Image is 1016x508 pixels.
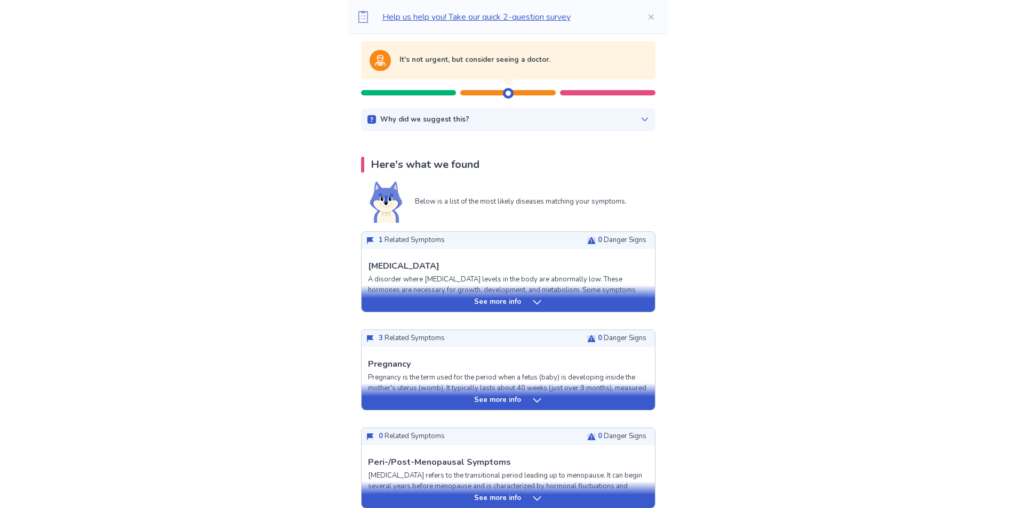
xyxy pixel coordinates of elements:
p: Danger Signs [598,431,646,442]
p: Peri-/Post-Menopausal Symptoms [368,456,511,469]
span: 0 [598,333,602,343]
p: See more info [474,395,521,406]
span: 0 [598,431,602,441]
p: Help us help you! Take our quick 2-question survey [382,11,630,23]
p: Why did we suggest this? [380,115,469,125]
p: It's not urgent, but consider seeing a doctor. [399,55,550,66]
p: Pregnancy [368,358,411,370]
p: Related Symptoms [379,333,445,344]
p: Related Symptoms [379,431,445,442]
p: Below is a list of the most likely diseases matching your symptoms. [415,197,627,207]
p: Danger Signs [598,333,646,344]
span: 3 [379,333,383,343]
span: 1 [379,235,383,245]
p: Here's what we found [371,157,479,173]
p: A disorder where [MEDICAL_DATA] levels in the body are abnormally low. These hormones are necessa... [368,275,649,337]
p: See more info [474,297,521,308]
p: Related Symptoms [379,235,445,246]
span: 0 [379,431,383,441]
span: 0 [598,235,602,245]
p: [MEDICAL_DATA] [368,260,439,272]
p: See more info [474,493,521,504]
img: Shiba [370,181,402,223]
p: Pregnancy is the term used for the period when a fetus (baby) is developing inside the mother's u... [368,373,649,435]
p: Danger Signs [598,235,646,246]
